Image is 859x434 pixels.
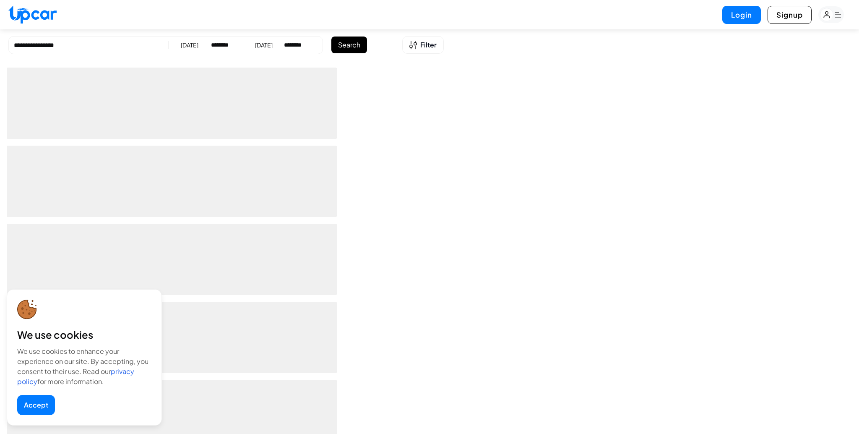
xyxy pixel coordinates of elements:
[8,5,57,24] img: Upcar Logo
[17,346,151,387] div: We use cookies to enhance your experience on our site. By accepting, you consent to their use. Re...
[17,328,151,341] div: We use cookies
[17,395,55,415] button: Accept
[331,37,367,53] button: Search
[17,300,37,319] img: cookie-icon.svg
[768,6,812,24] button: Signup
[255,41,273,49] div: [DATE]
[181,41,198,49] div: [DATE]
[722,6,761,24] button: Login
